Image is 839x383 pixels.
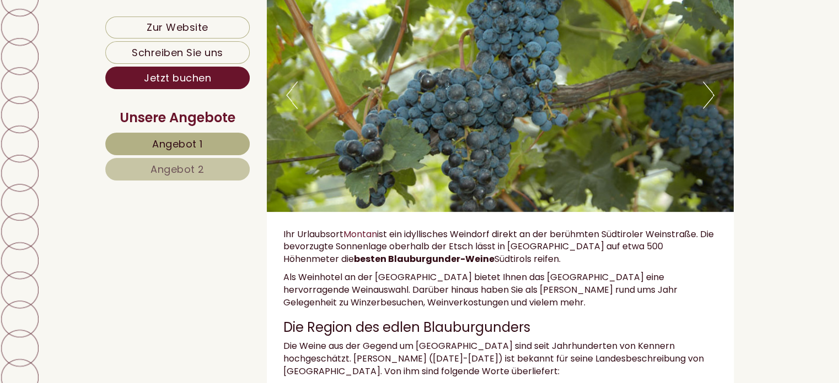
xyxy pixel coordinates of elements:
a: Jetzt buchen [105,67,250,89]
small: 12:09 [17,56,191,63]
span: Angebot 2 [150,162,205,176]
a: Montan [343,228,377,240]
div: Hotel Tenz [17,34,191,43]
a: Schreiben Sie uns [105,41,250,64]
div: Unsere Angebote [105,108,250,127]
a: Zur Website [105,17,250,39]
span: Angebot 1 [152,137,203,151]
p: Ihr Urlaubsort ist ein idyllisches Weindorf direkt an der berühmten Südtiroler Weinstraße. Die be... [283,228,718,266]
button: Next [703,81,714,109]
h3: Die Region des edlen Blauburgunders [283,320,718,335]
button: Senden [362,287,434,309]
p: Als Weinhotel an der [GEOGRAPHIC_DATA] bietet Ihnen das [GEOGRAPHIC_DATA] eine hervorragende Wein... [283,271,718,309]
button: Previous [286,81,298,109]
strong: besten Blauburgunder-Weine [354,253,494,265]
div: [DATE] [196,8,239,26]
p: Die Weine aus der Gegend um [GEOGRAPHIC_DATA] sind seit Jahrhunderten von Kennern hochgeschätzt. ... [283,340,718,378]
div: Guten Tag, wie können wir Ihnen helfen? [8,32,197,65]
